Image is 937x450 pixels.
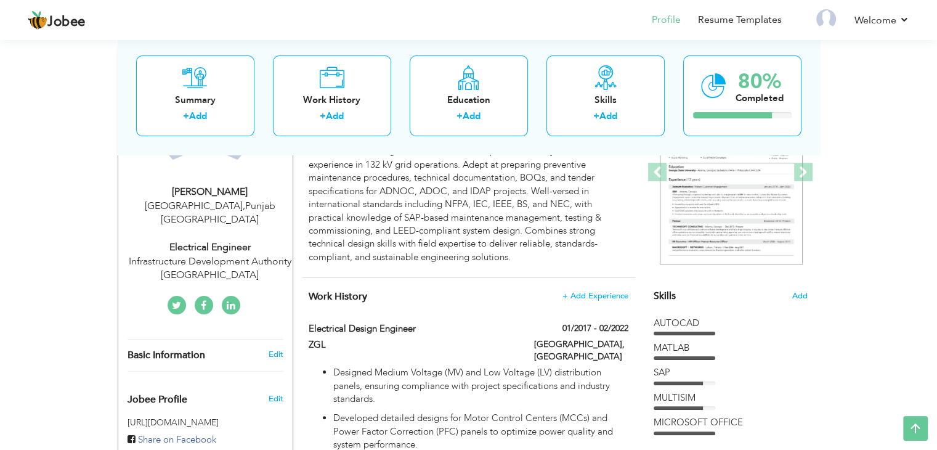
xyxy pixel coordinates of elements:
[654,342,808,354] div: MATLAB
[736,92,784,105] div: Completed
[309,322,516,335] label: Electrical Design Engineer
[654,366,808,379] div: SAP
[792,290,808,302] span: Add
[556,94,655,107] div: Skills
[47,15,86,29] span: Jobee
[268,349,283,360] a: Edit
[283,94,381,107] div: Work History
[593,110,599,123] label: +
[736,72,784,92] div: 80%
[333,366,628,406] p: Designed Medium Voltage (MV) and Low Voltage (LV) distribution panels, ensuring compliance with p...
[146,94,245,107] div: Summary
[698,13,782,27] a: Resume Templates
[599,110,617,123] a: Add
[652,13,681,27] a: Profile
[128,240,293,255] div: Electrical Engineer
[138,433,216,446] span: Share on Facebook
[309,79,628,264] div: Electrical Engineer with extensive experience in design, operation, and maintenance of electrical...
[816,9,836,29] img: Profile Img
[562,322,628,335] label: 01/2017 - 02/2022
[654,289,676,303] span: Skills
[118,381,293,412] div: Enhance your career by creating a custom URL for your Jobee public profile.
[128,185,293,199] div: [PERSON_NAME]
[654,317,808,330] div: AUTOCAD
[420,94,518,107] div: Education
[128,255,293,283] div: Infrastructure Development Authority [GEOGRAPHIC_DATA]
[562,292,628,300] span: + Add Experience
[309,290,367,303] span: Work History
[268,393,283,404] span: Edit
[654,391,808,404] div: MULTISIM
[128,418,283,427] h5: [URL][DOMAIN_NAME]
[326,110,344,123] a: Add
[128,350,205,361] span: Basic Information
[456,110,463,123] label: +
[128,199,293,227] div: [GEOGRAPHIC_DATA] Punjab [GEOGRAPHIC_DATA]
[309,290,628,303] h4: This helps to show the companies you have worked for.
[463,110,481,123] a: Add
[854,13,909,28] a: Welcome
[309,338,516,351] label: ZGL
[28,10,86,30] a: Jobee
[534,338,628,363] label: [GEOGRAPHIC_DATA], [GEOGRAPHIC_DATA]
[128,395,187,406] span: Jobee Profile
[28,10,47,30] img: jobee.io
[189,110,207,123] a: Add
[654,416,808,429] div: MICROSOFT OFFICE
[243,199,245,213] span: ,
[320,110,326,123] label: +
[183,110,189,123] label: +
